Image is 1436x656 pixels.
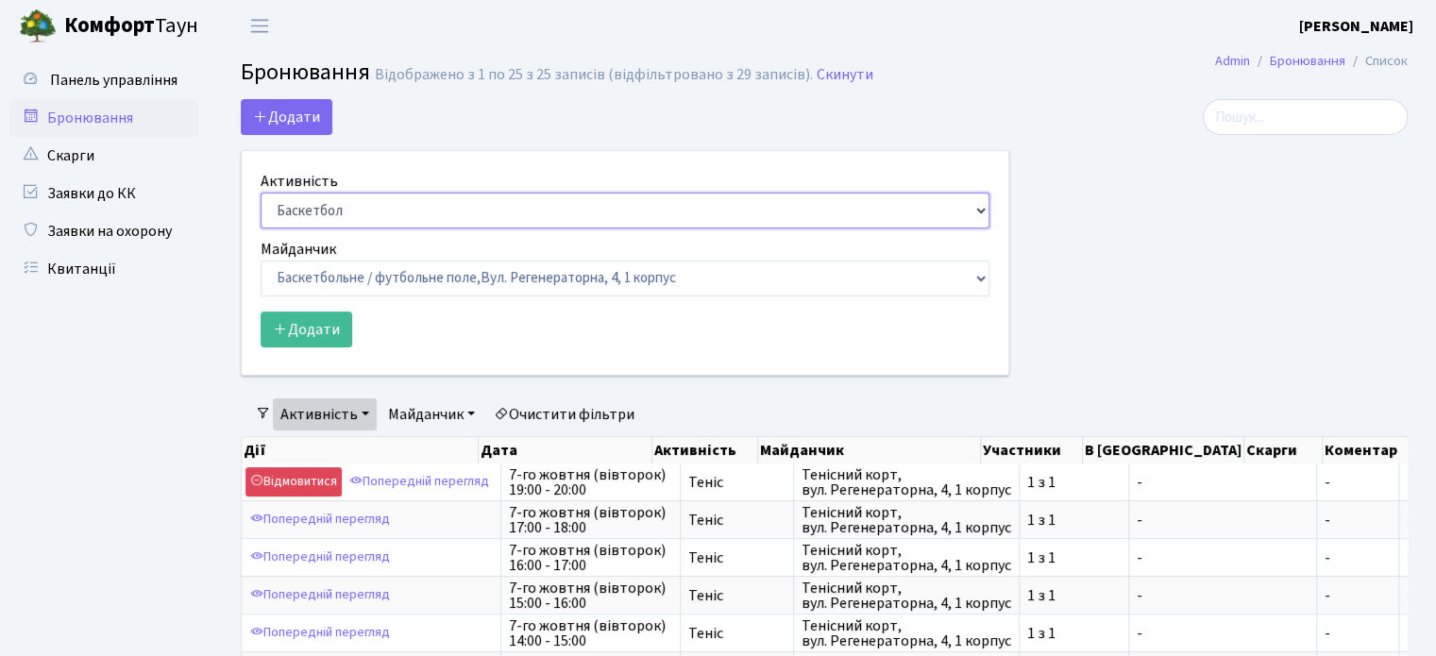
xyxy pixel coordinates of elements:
[261,170,338,193] label: Активність
[688,513,786,528] span: Теніс
[64,10,198,42] span: Таун
[1325,513,1391,528] span: -
[1345,51,1408,72] li: Список
[1299,16,1413,37] b: [PERSON_NAME]
[1325,550,1391,565] span: -
[509,505,672,535] span: 7-го жовтня (вівторок) 17:00 - 18:00
[1244,437,1322,463] th: Скарги
[1325,626,1391,641] span: -
[9,61,198,99] a: Панель управління
[509,467,672,497] span: 7-го жовтня (вівторок) 19:00 - 20:00
[1027,550,1121,565] span: 1 з 1
[509,543,672,573] span: 7-го жовтня (вівторок) 16:00 - 17:00
[802,505,1011,535] span: Тенісний корт, вул. Регенераторна, 4, 1 корпус
[1137,550,1309,565] span: -
[1407,547,1412,568] span: -
[1137,513,1309,528] span: -
[1323,437,1420,463] th: Коментар
[9,175,198,212] a: Заявки до КК
[1203,99,1408,135] input: Пошук...
[652,437,758,463] th: Активність
[486,398,642,430] a: Очистити фільтри
[1215,51,1250,71] a: Admin
[1325,588,1391,603] span: -
[1137,588,1309,603] span: -
[802,618,1011,648] span: Тенісний корт, вул. Регенераторна, 4, 1 корпус
[241,99,332,135] button: Додати
[1325,475,1391,490] span: -
[19,8,57,45] img: logo.png
[688,550,786,565] span: Теніс
[1407,510,1412,530] span: -
[1187,42,1436,81] nav: breadcrumb
[1137,626,1309,641] span: -
[1027,513,1121,528] span: 1 з 1
[688,626,786,641] span: Теніс
[802,543,1011,573] span: Тенісний корт, вул. Регенераторна, 4, 1 корпус
[245,543,395,572] a: Попередній перегляд
[1270,51,1345,71] a: Бронювання
[688,475,786,490] span: Теніс
[9,99,198,137] a: Бронювання
[981,437,1084,463] th: Участники
[758,437,981,463] th: Майданчик
[509,618,672,648] span: 7-го жовтня (вівторок) 14:00 - 15:00
[9,137,198,175] a: Скарги
[1137,475,1309,490] span: -
[688,588,786,603] span: Теніс
[50,70,177,91] span: Панель управління
[375,66,813,84] div: Відображено з 1 по 25 з 25 записів (відфільтровано з 29 записів).
[1407,623,1412,644] span: -
[261,311,352,347] button: Додати
[802,580,1011,611] span: Тенісний корт, вул. Регенераторна, 4, 1 корпус
[242,437,479,463] th: Дії
[479,437,652,463] th: Дата
[9,250,198,288] a: Квитанції
[1407,472,1412,493] span: -
[9,212,198,250] a: Заявки на охорону
[1407,585,1412,606] span: -
[1027,626,1121,641] span: 1 з 1
[245,505,395,534] a: Попередній перегляд
[236,10,283,42] button: Переключити навігацію
[241,56,370,89] span: Бронювання
[1083,437,1244,463] th: В [GEOGRAPHIC_DATA]
[261,238,336,261] label: Майданчик
[273,398,377,430] a: Активність
[1027,475,1121,490] span: 1 з 1
[245,580,395,610] a: Попередній перегляд
[245,467,342,496] a: Відмовитися
[509,580,672,611] span: 7-го жовтня (вівторок) 15:00 - 16:00
[802,467,1011,497] span: Тенісний корт, вул. Регенераторна, 4, 1 корпус
[345,467,494,496] a: Попередній перегляд
[1027,588,1121,603] span: 1 з 1
[64,10,155,41] b: Комфорт
[1299,15,1413,38] a: [PERSON_NAME]
[817,66,873,84] a: Скинути
[380,398,482,430] a: Майданчик
[245,618,395,648] a: Попередній перегляд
